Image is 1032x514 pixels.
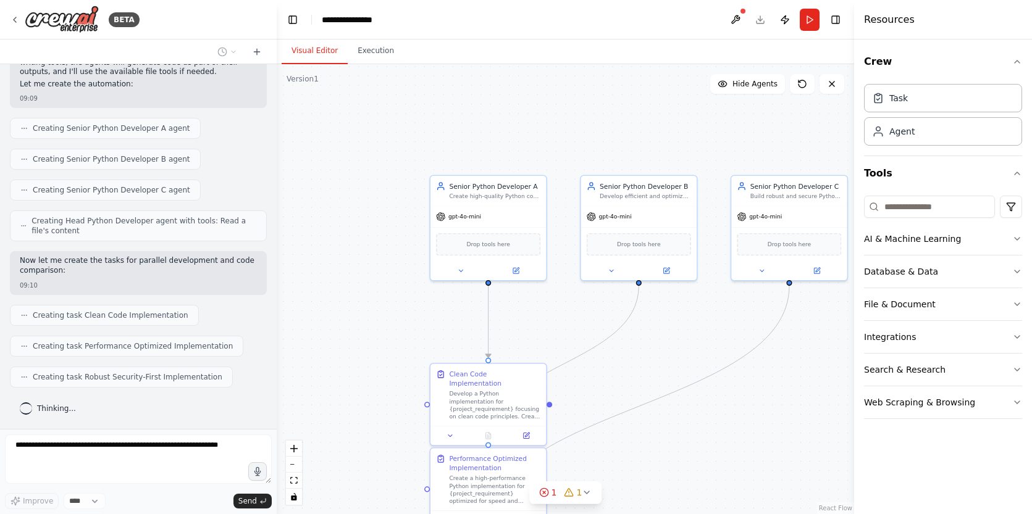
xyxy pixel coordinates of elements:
span: Drop tools here [768,240,811,249]
button: toggle interactivity [286,489,302,505]
button: Execution [348,38,404,64]
span: 1 [577,486,582,499]
button: Hide Agents [710,74,785,94]
div: Create high-quality Python code for {project_requirement} following clean code principles, focusi... [449,193,540,200]
span: gpt-4o-mini [448,213,481,220]
button: Open in side panel [489,265,542,276]
button: File & Document [864,288,1022,320]
div: Tools [864,191,1022,429]
div: 09:10 [20,281,257,290]
button: Switch to previous chat [212,44,242,59]
div: Web Scraping & Browsing [864,396,975,408]
h4: Resources [864,12,915,27]
span: gpt-4o-mini [749,213,782,220]
div: Integrations [864,331,916,343]
div: Develop efficient and optimized Python code for {project_requirement} with emphasis on performanc... [600,193,691,200]
div: Database & Data [864,265,938,278]
button: Open in side panel [790,265,843,276]
div: Senior Python Developer C [750,181,842,191]
button: Start a new chat [247,44,267,59]
div: Build robust and secure Python code for {project_requirement} with strong focus on error handling... [750,193,842,200]
span: Drop tools here [466,240,510,249]
div: Create a high-performance Python implementation for {project_requirement} optimized for speed and... [449,475,540,505]
button: Tools [864,156,1022,191]
div: Crew [864,79,1022,155]
span: Hide Agents [732,79,778,89]
g: Edge from 4f49d45b-dbb6-46f2-b33c-5b9921fc0c53 to 76821e0d-9274-4247-b05d-5e03f1d26579 [484,286,644,442]
span: Creating task Performance Optimized Implementation [33,341,233,351]
span: Creating task Clean Code Implementation [33,310,188,320]
button: No output available [468,430,508,441]
button: Open in side panel [510,430,542,441]
button: zoom in [286,441,302,457]
span: Improve [23,496,53,506]
div: Performance Optimized Implementation [449,454,540,473]
button: zoom out [286,457,302,473]
p: Let me create the automation: [20,80,257,89]
button: Hide right sidebar [827,11,844,28]
button: Visual Editor [282,38,348,64]
div: BETA [109,12,140,27]
button: Crew [864,44,1022,79]
span: Creating Head Python Developer agent with tools: Read a file's content [31,216,256,236]
div: Senior Python Developer CBuild robust and secure Python code for {project_requirement} with stron... [731,175,848,281]
button: Hide left sidebar [284,11,301,28]
button: Database & Data [864,255,1022,288]
span: 1 [552,486,557,499]
span: Drop tools here [617,240,660,249]
div: Senior Python Developer B [600,181,691,191]
span: gpt-4o-mini [599,213,632,220]
span: Send [238,496,257,506]
button: Integrations [864,321,1022,353]
div: Version 1 [287,74,319,84]
div: React Flow controls [286,441,302,505]
span: Creating Senior Python Developer A agent [33,123,190,133]
button: Web Scraping & Browsing [864,386,1022,418]
span: Thinking... [37,404,76,413]
button: 11 [529,481,602,504]
p: Now let me create the tasks for parallel development and code comparison: [20,256,257,275]
g: Edge from 6a7efc7b-045c-4873-95c3-020f6238b279 to 07837dd2-14e2-4fd6-bb26-e938802f30aa [484,286,493,358]
div: Senior Python Developer BDevelop efficient and optimized Python code for {project_requirement} wi... [580,175,697,281]
span: Creating task Robust Security-First Implementation [33,372,222,382]
nav: breadcrumb [322,14,385,26]
button: Send [233,494,272,508]
button: Open in side panel [640,265,693,276]
div: Clean Code ImplementationDevelop a Python implementation for {project_requirement} focusing on cl... [429,363,547,446]
img: Logo [25,6,99,33]
div: Search & Research [864,363,946,376]
span: Creating Senior Python Developer B agent [33,154,190,164]
button: AI & Machine Learning [864,223,1022,255]
div: Senior Python Developer A [449,181,540,191]
div: Task [889,92,908,104]
div: File & Document [864,298,936,310]
div: 09:09 [20,94,257,103]
button: Improve [5,493,59,509]
div: Develop a Python implementation for {project_requirement} focusing on clean code principles. Crea... [449,390,540,420]
button: Search & Research [864,354,1022,386]
div: AI & Machine Learning [864,233,961,245]
span: Creating Senior Python Developer C agent [33,185,190,195]
div: Clean Code Implementation [449,370,540,388]
button: fit view [286,473,302,489]
div: Agent [889,125,915,138]
div: Senior Python Developer ACreate high-quality Python code for {project_requirement} following clea... [429,175,547,281]
a: React Flow attribution [819,505,852,512]
button: Click to speak your automation idea [248,462,267,481]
